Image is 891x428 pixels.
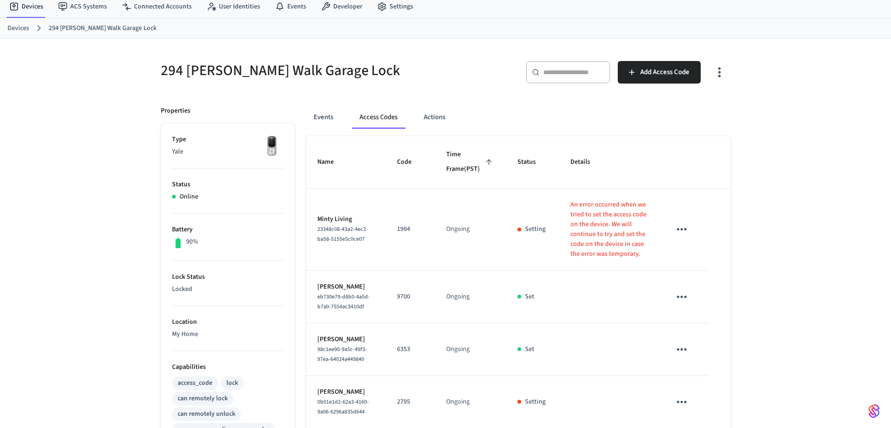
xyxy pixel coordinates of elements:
[416,106,453,129] button: Actions
[618,61,701,84] button: Add Access Code
[397,155,424,169] span: Code
[317,398,369,416] span: 0b01e1d2-62a3-4160-9a06-6296a835d644
[172,317,284,327] p: Location
[260,135,284,158] img: Yale Assure Touchscreen Wifi Smart Lock, Satin Nickel, Front
[172,135,284,145] p: Type
[172,147,284,157] p: Yale
[640,66,689,78] span: Add Access Code
[435,271,506,323] td: Ongoing
[178,409,235,419] div: can remotely unlock
[397,344,424,354] p: 6353
[317,293,370,311] span: eb730e79-d8b0-4a5d-b7a0-7554ac3410df
[178,378,212,388] div: access_code
[397,224,424,234] p: 1984
[869,404,880,419] img: SeamLogoGradient.69752ec5.svg
[570,155,602,169] span: Details
[446,147,495,177] span: Time Frame(PST)
[317,155,346,169] span: Name
[186,237,198,247] p: 90%
[525,292,534,302] p: Set
[172,272,284,282] p: Lock Status
[435,323,506,376] td: Ongoing
[517,155,548,169] span: Status
[161,106,190,116] p: Properties
[49,23,157,33] a: 294 [PERSON_NAME] Walk Garage Lock
[306,106,731,129] div: ant example
[397,397,424,407] p: 2795
[317,225,368,243] span: 23348c08-43a2-4ec2-ba58-5155e5c0ce07
[172,362,284,372] p: Capabilities
[397,292,424,302] p: 9700
[317,282,374,292] p: [PERSON_NAME]
[172,284,284,294] p: Locked
[317,335,374,344] p: [PERSON_NAME]
[172,180,284,190] p: Status
[180,192,198,202] p: Online
[525,397,546,407] p: Setting
[525,224,546,234] p: Setting
[317,214,374,224] p: Minty Living
[317,387,374,397] p: [PERSON_NAME]
[226,378,238,388] div: lock
[172,329,284,339] p: My Home
[435,189,506,271] td: Ongoing
[525,344,534,354] p: Set
[7,23,29,33] a: Devices
[317,345,367,363] span: 98c1ee90-9a5c-49f3-97ea-64024a449840
[178,394,228,404] div: can remotely lock
[570,200,648,259] p: An error occurred when we tried to set the access code on the device. We will continue to try and...
[306,106,341,129] button: Events
[352,106,405,129] button: Access Codes
[161,61,440,80] h5: 294 [PERSON_NAME] Walk Garage Lock
[172,225,284,235] p: Battery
